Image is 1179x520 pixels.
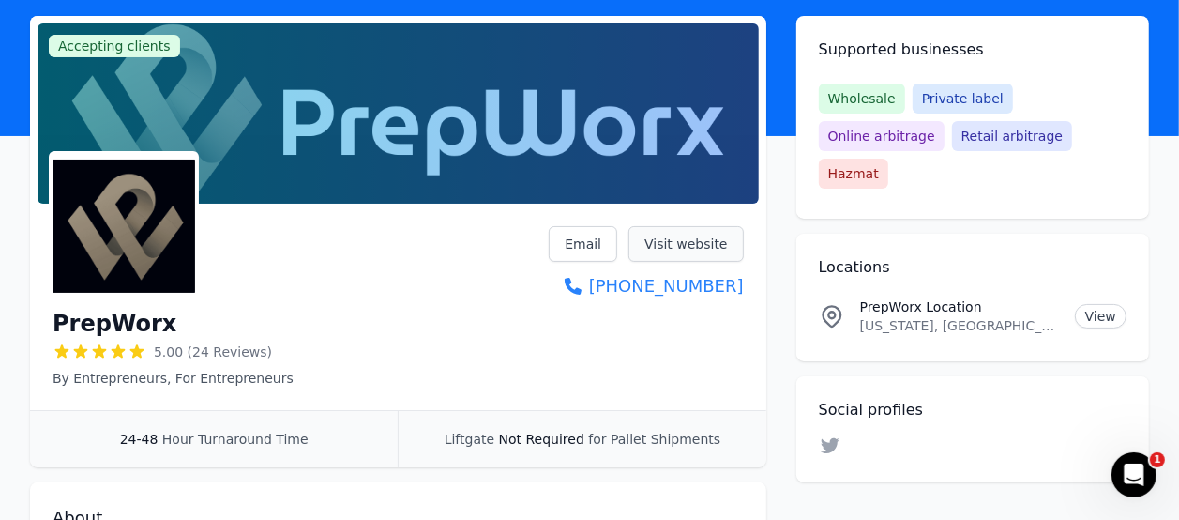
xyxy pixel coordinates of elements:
[860,316,1060,335] p: [US_STATE], [GEOGRAPHIC_DATA]
[819,256,1126,279] h2: Locations
[1075,304,1126,329] a: View
[819,159,888,189] span: Hazmat
[53,369,294,388] p: By Entrepreneurs, For Entrepreneurs
[913,84,1013,114] span: Private label
[499,432,584,447] span: Not Required
[549,273,743,299] a: [PHONE_NUMBER]
[445,432,494,447] span: Liftgate
[819,84,905,114] span: Wholesale
[819,38,1126,61] h2: Supported businesses
[588,432,720,447] span: for Pallet Shipments
[162,432,309,447] span: Hour Turnaround Time
[952,121,1072,151] span: Retail arbitrage
[1150,452,1165,467] span: 1
[53,155,195,298] img: PrepWorx
[1111,452,1156,497] iframe: Intercom live chat
[53,309,176,339] h1: PrepWorx
[49,35,180,57] span: Accepting clients
[819,121,945,151] span: Online arbitrage
[154,343,272,361] span: 5.00 (24 Reviews)
[819,399,1126,421] h2: Social profiles
[860,298,1060,316] p: PrepWorx Location
[628,226,744,262] a: Visit website
[120,432,159,447] span: 24-48
[549,226,617,262] a: Email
